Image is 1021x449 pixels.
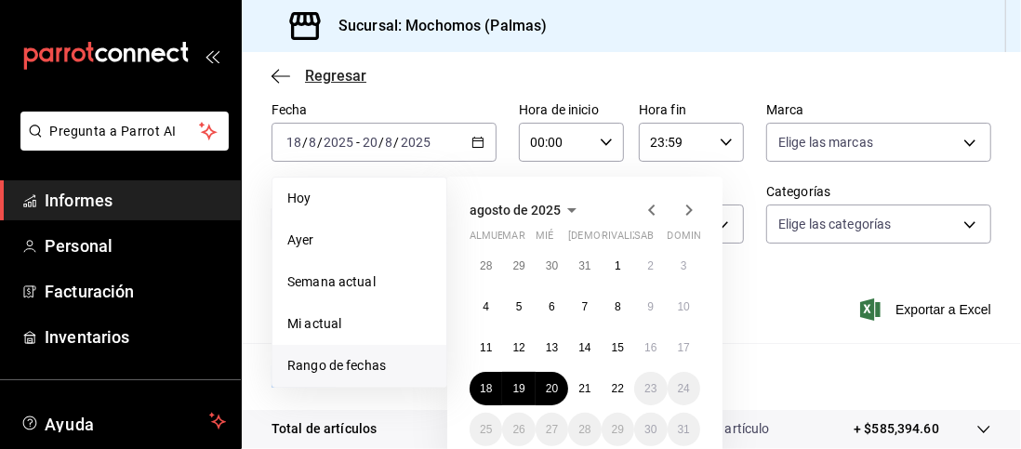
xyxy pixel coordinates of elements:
[854,421,939,436] font: + $585,394.60
[612,382,624,395] abbr: 22 de agosto de 2025
[766,185,830,200] font: Categorías
[287,358,386,373] font: Rango de fechas
[480,259,492,272] font: 28
[634,331,667,364] button: 16 de agosto de 2025
[394,135,400,150] font: /
[536,230,553,249] abbr: miércoles
[615,259,621,272] font: 1
[470,413,502,446] button: 25 de agosto de 2025
[634,230,654,249] abbr: sábado
[678,423,690,436] abbr: 31 de agosto de 2025
[778,135,873,150] font: Elige las marcas
[634,230,654,242] font: sab
[470,372,502,405] button: 18 de agosto de 2025
[305,67,366,85] font: Regresar
[470,199,583,221] button: agosto de 2025
[647,300,654,313] abbr: 9 de agosto de 2025
[13,135,229,154] a: Pregunta a Parrot AI
[778,217,892,231] font: Elige las categorías
[512,423,524,436] font: 26
[639,103,686,118] font: Hora fin
[678,300,690,313] font: 10
[502,372,535,405] button: 19 de agosto de 2025
[615,300,621,313] abbr: 8 de agosto de 2025
[678,300,690,313] abbr: 10 de agosto de 2025
[546,423,558,436] abbr: 27 de agosto de 2025
[634,372,667,405] button: 23 de agosto de 2025
[470,203,561,218] font: agosto de 2025
[356,135,360,150] font: -
[512,259,524,272] font: 29
[45,327,129,347] font: Inventarios
[470,331,502,364] button: 11 de agosto de 2025
[317,135,323,150] font: /
[644,423,656,436] abbr: 30 de agosto de 2025
[50,124,177,139] font: Pregunta a Parrot AI
[480,382,492,395] font: 18
[602,249,634,283] button: 1 de agosto de 2025
[308,135,317,150] input: --
[578,341,590,354] abbr: 14 de agosto de 2025
[612,423,624,436] font: 29
[502,230,524,249] abbr: martes
[568,230,678,242] font: [DEMOGRAPHIC_DATA]
[502,230,524,242] font: mar
[323,135,354,150] input: ----
[678,341,690,354] abbr: 17 de agosto de 2025
[205,48,219,63] button: abrir_cajón_menú
[568,230,678,249] abbr: jueves
[678,382,690,395] abbr: 24 de agosto de 2025
[568,290,601,324] button: 7 de agosto de 2025
[536,331,568,364] button: 13 de agosto de 2025
[602,230,653,249] abbr: viernes
[644,423,656,436] font: 30
[536,413,568,446] button: 27 de agosto de 2025
[302,135,308,150] font: /
[502,290,535,324] button: 5 de agosto de 2025
[546,382,558,395] font: 20
[568,372,601,405] button: 21 de agosto de 2025
[480,341,492,354] font: 11
[512,341,524,354] font: 12
[338,17,548,34] font: Sucursal: Mochomos (Palmas)
[287,316,341,331] font: Mi actual
[502,331,535,364] button: 12 de agosto de 2025
[668,413,700,446] button: 31 de agosto de 2025
[668,331,700,364] button: 17 de agosto de 2025
[549,300,555,313] font: 6
[582,300,589,313] abbr: 7 de agosto de 2025
[45,415,95,434] font: Ayuda
[549,300,555,313] abbr: 6 de agosto de 2025
[502,249,535,283] button: 29 de julio de 2025
[602,290,634,324] button: 8 de agosto de 2025
[578,382,590,395] font: 21
[647,259,654,272] abbr: 2 de agosto de 2025
[612,423,624,436] abbr: 29 de agosto de 2025
[612,341,624,354] abbr: 15 de agosto de 2025
[602,331,634,364] button: 15 de agosto de 2025
[287,274,376,289] font: Semana actual
[681,259,687,272] abbr: 3 de agosto de 2025
[634,413,667,446] button: 30 de agosto de 2025
[512,423,524,436] abbr: 26 de agosto de 2025
[766,103,804,118] font: Marca
[480,423,492,436] abbr: 25 de agosto de 2025
[546,259,558,272] font: 30
[668,249,700,283] button: 3 de agosto de 2025
[634,249,667,283] button: 2 de agosto de 2025
[536,249,568,283] button: 30 de julio de 2025
[470,249,502,283] button: 28 de julio de 2025
[546,341,558,354] abbr: 13 de agosto de 2025
[45,191,113,210] font: Informes
[519,103,599,118] font: Hora de inicio
[385,135,394,150] input: --
[864,298,991,321] button: Exportar a Excel
[602,230,653,242] font: rivalizar
[470,230,524,249] abbr: lunes
[512,382,524,395] abbr: 19 de agosto de 2025
[480,259,492,272] abbr: 28 de julio de 2025
[502,413,535,446] button: 26 de agosto de 2025
[612,382,624,395] font: 22
[644,341,656,354] font: 16
[678,423,690,436] font: 31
